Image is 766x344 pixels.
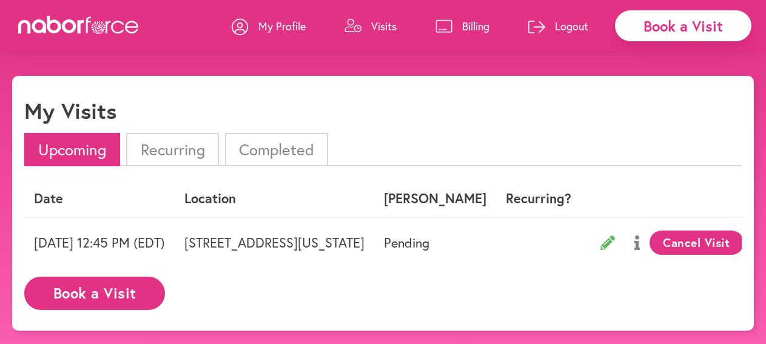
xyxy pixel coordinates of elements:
[24,181,175,217] th: Date
[232,8,306,44] a: My Profile
[24,277,165,310] button: Book a Visit
[24,217,175,268] td: [DATE] 12:45 PM (EDT)
[555,19,588,33] p: Logout
[24,98,116,124] h1: My Visits
[126,133,218,166] li: Recurring
[175,217,374,268] td: [STREET_ADDRESS][US_STATE]
[496,181,581,217] th: Recurring?
[175,181,374,217] th: Location
[344,8,397,44] a: Visits
[258,19,306,33] p: My Profile
[462,19,489,33] p: Billing
[225,133,328,166] li: Completed
[24,286,165,297] a: Book a Visit
[435,8,489,44] a: Billing
[371,19,397,33] p: Visits
[24,133,120,166] li: Upcoming
[528,8,588,44] a: Logout
[650,231,744,255] button: Cancel Visit
[374,217,496,268] td: Pending
[374,181,496,217] th: [PERSON_NAME]
[615,10,751,41] div: Book a Visit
